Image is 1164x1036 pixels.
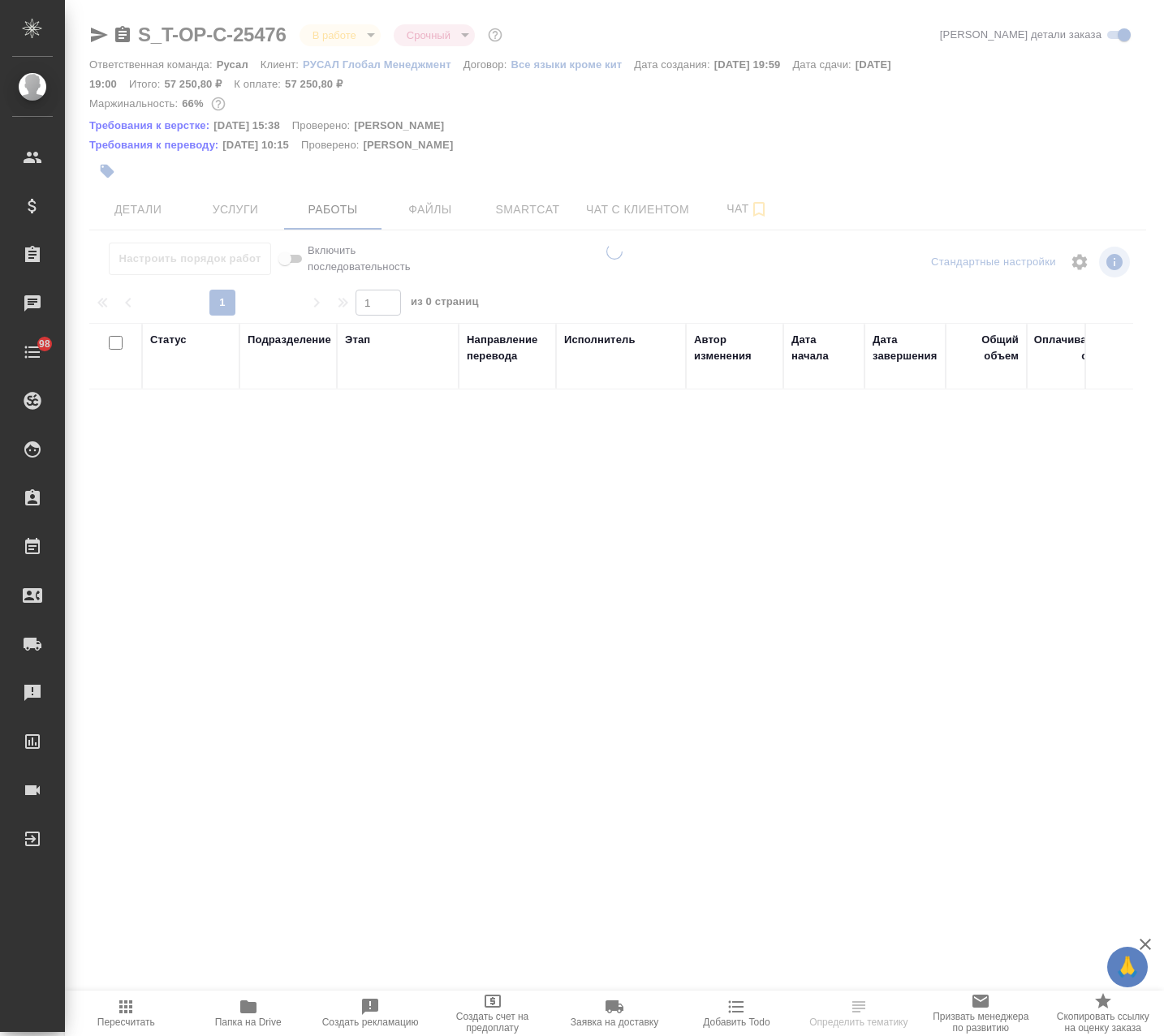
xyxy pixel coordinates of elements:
a: 98 [4,332,61,372]
span: Заявка на доставку [571,1017,658,1028]
button: Создать рекламацию [309,991,431,1036]
span: Пересчитать [97,1017,155,1028]
span: Определить тематику [809,1017,907,1028]
div: Дата завершения [873,332,938,364]
div: Этап [345,332,370,348]
button: 🙏 [1107,947,1148,987]
div: Направление перевода [467,332,548,364]
button: Добавить Todo [675,991,797,1036]
span: 🙏 [1114,950,1141,984]
span: Папка на Drive [215,1017,282,1028]
div: Дата начала [791,332,856,364]
div: Общий объем [954,332,1019,364]
div: Статус [150,332,187,348]
span: Скопировать ссылку на оценку заказа [1052,1011,1154,1034]
div: Исполнитель [564,332,636,348]
span: Призвать менеджера по развитию [929,1011,1032,1034]
span: 98 [29,336,60,352]
button: Определить тематику [798,991,920,1036]
div: Оплачиваемый объем [1034,332,1116,364]
button: Создать счет на предоплату [431,991,553,1036]
div: Автор изменения [694,332,775,364]
button: Пересчитать [65,991,187,1036]
button: Скопировать ссылку на оценку заказа [1042,991,1164,1036]
span: Добавить Todo [703,1017,770,1028]
button: Заявка на доставку [554,991,675,1036]
button: Призвать менеджера по развитию [920,991,1041,1036]
span: Создать счет на предоплату [441,1011,543,1034]
div: Подразделение [248,332,331,348]
button: Папка на Drive [187,991,308,1036]
span: Создать рекламацию [322,1017,419,1028]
